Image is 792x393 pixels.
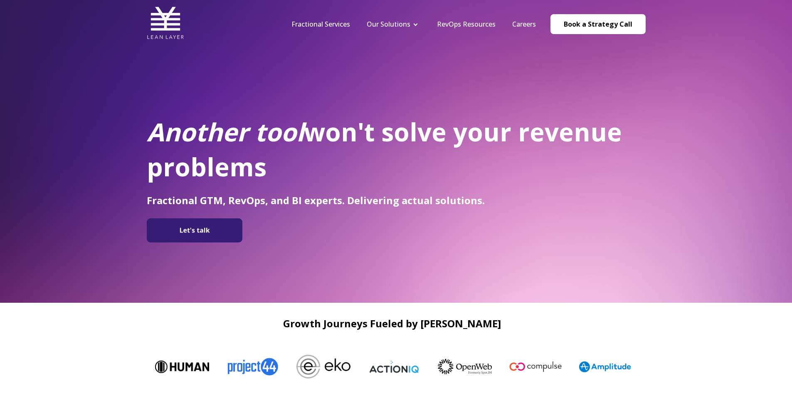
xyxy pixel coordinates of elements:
a: Book a Strategy Call [550,14,646,34]
a: Fractional Services [291,20,350,29]
span: Fractional GTM, RevOps, and BI experts. Delivering actual solutions. [147,193,485,207]
img: Compulse [499,353,553,381]
img: Eko [287,355,341,378]
img: Human [146,361,200,373]
em: Another tool [147,115,304,149]
div: Navigation Menu [283,20,544,29]
a: Careers [512,20,536,29]
img: Lean Layer Logo [147,4,184,42]
img: Let's talk [151,222,238,239]
img: OpenWeb [429,359,483,374]
img: Project44 [217,352,271,381]
a: RevOps Resources [437,20,496,29]
span: won't solve your revenue problems [147,115,622,184]
img: Amplitude [570,361,624,372]
h2: Growth Journeys Fueled by [PERSON_NAME] [147,318,637,329]
a: Our Solutions [367,20,410,29]
img: ActionIQ [358,360,412,374]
